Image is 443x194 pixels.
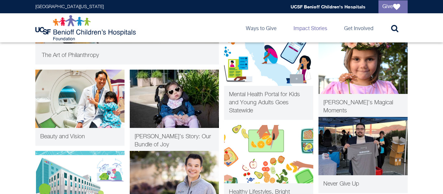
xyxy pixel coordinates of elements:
[291,4,365,9] a: UCSF Benioff Children's Hospitals
[229,92,300,114] span: Mental Health Portal for Kids and Young Adults Goes Statewide
[224,28,313,86] img: CAL MAP
[42,52,99,58] span: The Art of Philanthropy
[130,70,219,128] img: Leia napping in her chair
[35,5,104,9] a: [GEOGRAPHIC_DATA][US_STATE]
[35,15,138,41] img: Logo for UCSF Benioff Children's Hospitals Foundation
[241,13,282,42] a: Ways to Give
[339,13,378,42] a: Get Involved
[288,13,332,42] a: Impact Stories
[323,181,359,187] span: Never Give Up
[378,0,408,13] a: Give
[318,117,408,193] a: Patient Care Chris holding up a survivor tee shirt Never Give Up
[224,125,313,183] img: Healthy Bodies Healthy Minds
[40,134,85,140] span: Beauty and Vision
[130,70,219,154] a: Patient Care Leia napping in her chair [PERSON_NAME]’s Story: Our Bundle of Joy
[318,36,408,120] a: Child Life [PERSON_NAME]’s Magical Moments
[318,117,408,175] img: Chris holding up a survivor tee shirt
[35,70,125,128] img: Dr. Sze and a patient
[323,100,393,114] span: [PERSON_NAME]’s Magical Moments
[224,28,313,120] a: Patient Care CAL MAP Mental Health Portal for Kids and Young Adults Goes Statewide
[35,70,125,146] a: Innovation Dr. Sze and a patient Beauty and Vision
[135,134,211,148] span: [PERSON_NAME]’s Story: Our Bundle of Joy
